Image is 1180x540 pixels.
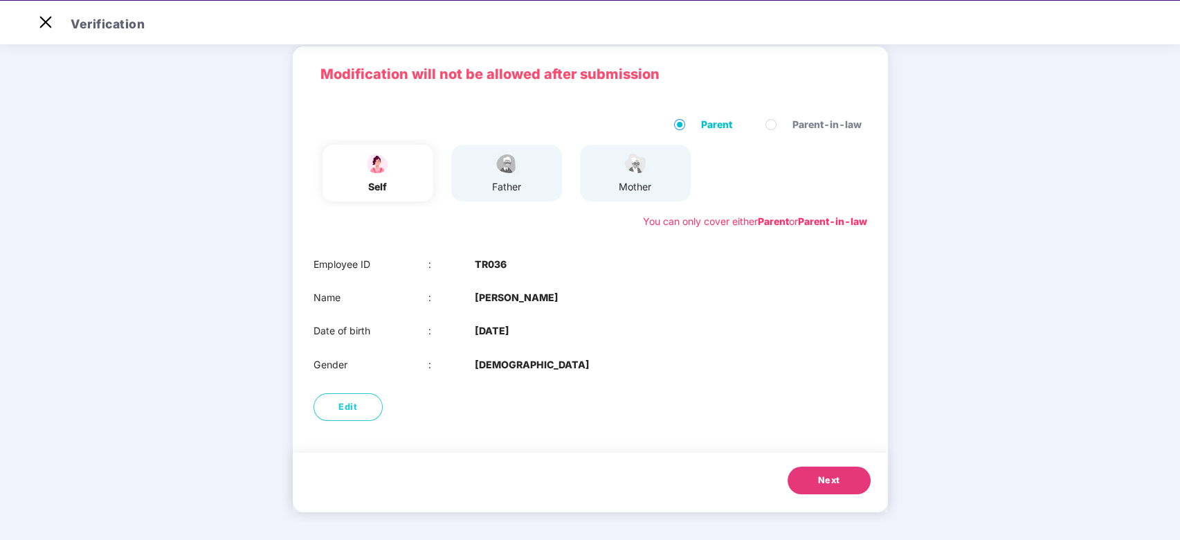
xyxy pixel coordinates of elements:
span: Parent [696,117,738,132]
div: Gender [314,357,429,372]
span: Next [818,474,840,487]
button: Next [788,467,871,494]
div: Date of birth [314,323,429,339]
b: Parent-in-law [798,215,867,227]
div: Employee ID [314,257,429,272]
div: father [489,179,524,195]
span: Edit [338,400,357,414]
div: mother [618,179,653,195]
img: svg+xml;base64,PHN2ZyBpZD0iU3BvdXNlX2ljb24iIHhtbG5zPSJodHRwOi8vd3d3LnczLm9yZy8yMDAwL3N2ZyIgd2lkdG... [361,152,395,176]
div: Name [314,290,429,305]
b: [DEMOGRAPHIC_DATA] [475,357,590,372]
div: self [361,179,395,195]
div: : [428,357,475,372]
button: Edit [314,393,383,421]
div: : [428,290,475,305]
div: You can only cover either or [643,214,867,229]
b: Parent [758,215,789,227]
b: TR036 [475,257,507,272]
p: Modification will not be allowed after submission [320,64,860,85]
div: : [428,323,475,339]
span: Parent-in-law [787,117,867,132]
b: [DATE] [475,323,509,339]
img: svg+xml;base64,PHN2ZyBpZD0iRmF0aGVyX2ljb24iIHhtbG5zPSJodHRwOi8vd3d3LnczLm9yZy8yMDAwL3N2ZyIgeG1sbn... [489,152,524,176]
img: svg+xml;base64,PHN2ZyB4bWxucz0iaHR0cDovL3d3dy53My5vcmcvMjAwMC9zdmciIHdpZHRoPSI1NCIgaGVpZ2h0PSIzOC... [618,152,653,176]
div: : [428,257,475,272]
b: [PERSON_NAME] [475,290,559,305]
